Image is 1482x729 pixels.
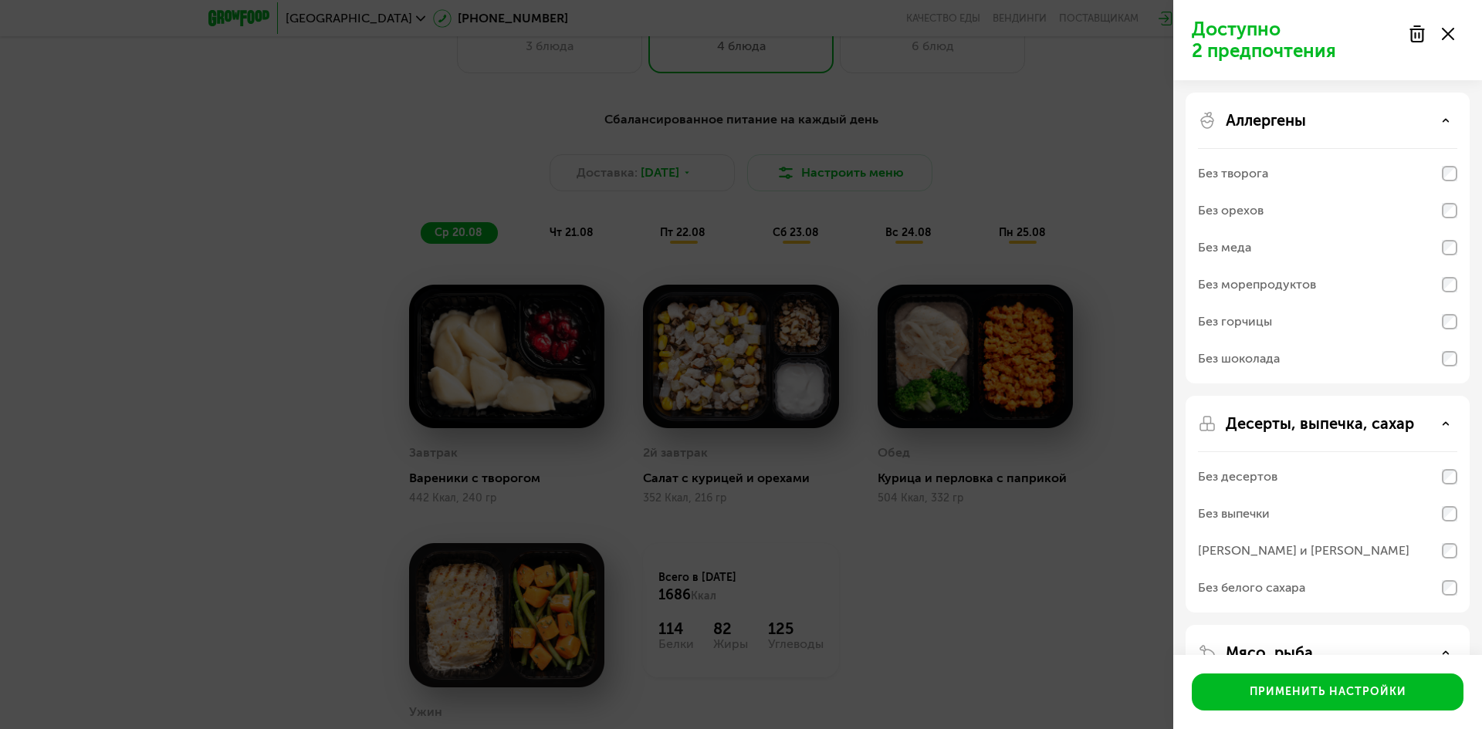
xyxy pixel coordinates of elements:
div: Без выпечки [1198,505,1270,523]
div: Без белого сахара [1198,579,1305,597]
div: Без десертов [1198,467,1277,486]
div: Без горчицы [1198,312,1272,331]
div: Без морепродуктов [1198,275,1316,294]
div: [PERSON_NAME] и [PERSON_NAME] [1198,542,1409,560]
div: Без творога [1198,164,1268,183]
button: Применить настройки [1192,673,1463,710]
p: Аллергены [1226,111,1306,130]
div: Без орехов [1198,201,1264,220]
p: Мясо, рыба [1226,643,1313,662]
p: Доступно 2 предпочтения [1192,19,1399,62]
div: Без шоколада [1198,349,1280,368]
p: Десерты, выпечка, сахар [1226,414,1414,433]
div: Без меда [1198,238,1251,257]
div: Применить настройки [1250,684,1406,700]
